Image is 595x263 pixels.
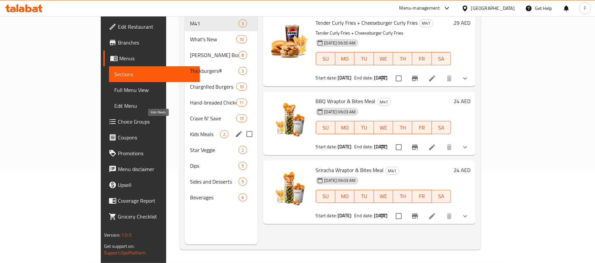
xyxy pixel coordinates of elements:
[434,54,448,64] span: SA
[319,54,333,64] span: SU
[239,51,247,59] div: items
[185,79,257,95] div: Chargrilled Burgers10
[441,139,457,155] button: delete
[407,71,423,86] button: Branch-specific-item
[428,74,436,82] a: Edit menu item
[190,130,220,138] span: Kids Meals
[338,54,352,64] span: MO
[316,52,335,65] button: SU
[396,123,410,132] span: TH
[316,165,384,175] span: Sriracha Wraptor & Bites Meal
[454,165,470,175] h6: 24 AED
[461,143,469,151] svg: Show Choices
[393,52,412,65] button: TH
[237,36,246,43] span: 10
[109,98,200,114] a: Edit Menu
[374,190,393,203] button: WE
[185,126,257,142] div: Kids Meals2edit
[103,35,200,50] a: Branches
[374,142,388,151] b: [DATE]
[190,83,236,91] span: Chargrilled Burgers
[190,193,239,201] span: Beverages
[432,121,451,134] button: SA
[104,242,134,250] span: Get support on:
[103,130,200,145] a: Coupons
[316,121,335,134] button: SU
[103,193,200,209] a: Coverage Report
[412,190,431,203] button: FR
[114,70,195,78] span: Sections
[399,4,440,12] div: Menu-management
[428,143,436,151] a: Edit menu item
[190,99,236,106] span: Hand-breaded Chicken
[239,19,247,27] div: items
[377,191,390,201] span: WE
[118,39,195,46] span: Branches
[185,158,257,174] div: Dips5
[374,52,393,65] button: WE
[584,5,586,12] span: F
[338,142,352,151] b: [DATE]
[319,191,333,201] span: SU
[357,191,371,201] span: TU
[420,19,433,27] span: M41
[190,67,239,75] span: Thickburgers®
[322,109,358,115] span: [DATE] 06:03 AM
[190,178,239,186] span: Sides and Desserts
[119,54,195,62] span: Menus
[316,18,418,28] span: Tender Curly Fries + Cheeseburger Curly Fries
[441,71,457,86] button: delete
[236,35,247,43] div: items
[322,40,358,46] span: [DATE] 06:50 AM
[237,115,246,122] span: 15
[432,190,451,203] button: SA
[190,51,239,59] span: [PERSON_NAME] Box Meals
[190,51,239,59] div: Hardee's Box Meals
[103,50,200,66] a: Menus
[239,20,246,27] span: 3
[268,18,311,60] img: Tender Curly Fries + Cheeseburger Curly Fries
[338,191,352,201] span: MO
[118,181,195,189] span: Upsell
[354,211,373,220] span: End date:
[377,98,391,106] span: M41
[118,197,195,205] span: Coverage Report
[114,102,195,110] span: Edit Menu
[338,211,352,220] b: [DATE]
[393,190,412,203] button: TH
[103,145,200,161] a: Promotions
[114,86,195,94] span: Full Menu View
[393,121,412,134] button: TH
[236,83,247,91] div: items
[322,177,358,184] span: [DATE] 06:03 AM
[190,162,239,170] span: Dips
[471,5,515,12] div: [GEOGRAPHIC_DATA]
[316,142,337,151] span: Start date:
[118,133,195,141] span: Coupons
[190,19,239,27] span: M41
[190,114,236,122] span: Crave N' Save
[237,84,246,90] span: 10
[239,147,246,153] span: 2
[316,96,376,106] span: BBQ Wraptor & Bites Meal
[185,63,257,79] div: Thickburgers®3
[239,162,247,170] div: items
[374,73,388,82] b: [DATE]
[441,208,457,224] button: delete
[415,54,429,64] span: FR
[185,110,257,126] div: Crave N' Save15
[237,100,246,106] span: 11
[103,177,200,193] a: Upsell
[354,52,374,65] button: TU
[335,121,354,134] button: MO
[457,139,473,155] button: show more
[432,52,451,65] button: SA
[412,121,431,134] button: FR
[190,146,239,154] span: Star Veggie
